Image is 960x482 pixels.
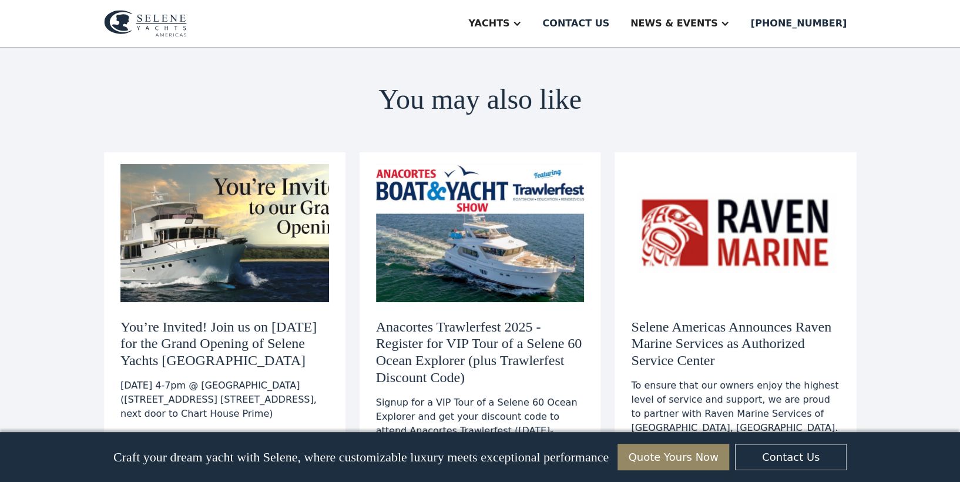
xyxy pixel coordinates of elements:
[376,319,585,386] h3: Anacortes Trawlerfest 2025 - Register for VIP Tour of a Selene 60 Ocean Explorer (plus Trawlerfes...
[631,319,840,369] h3: Selene Americas Announces Raven Marine Services as Authorized Service Center
[735,444,847,470] a: Contact Us
[113,450,609,465] p: Craft your dream yacht with Selene, where customizable luxury meets exceptional performance
[104,10,187,37] img: logo
[751,16,847,31] div: [PHONE_NUMBER]
[630,16,718,31] div: News & EVENTS
[376,396,585,452] div: Signup for a VIP Tour of a Selene 60 Ocean Explorer and get your discount code to attend Anacorte...
[542,16,609,31] div: Contact us
[120,319,329,369] h3: You’re Invited! Join us on [DATE] for the Grand Opening of Selene Yachts [GEOGRAPHIC_DATA]
[120,379,329,421] div: [DATE] 4-7pm @ [GEOGRAPHIC_DATA] ([STREET_ADDRESS] [STREET_ADDRESS], next door to Chart House Prime)
[378,84,582,115] h2: You may also like
[617,444,729,470] a: Quote Yours Now
[468,16,509,31] div: Yachts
